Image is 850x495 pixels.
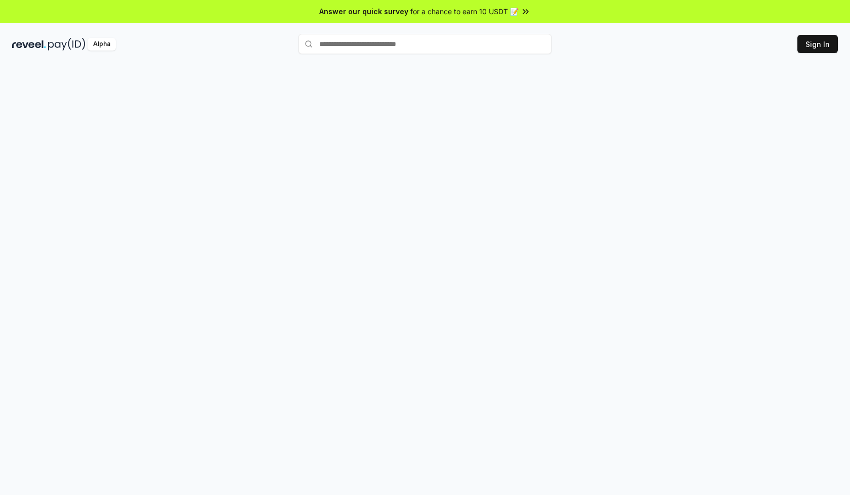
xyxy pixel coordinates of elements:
[797,35,838,53] button: Sign In
[319,6,408,17] span: Answer our quick survey
[48,38,86,51] img: pay_id
[12,38,46,51] img: reveel_dark
[410,6,519,17] span: for a chance to earn 10 USDT 📝
[88,38,116,51] div: Alpha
